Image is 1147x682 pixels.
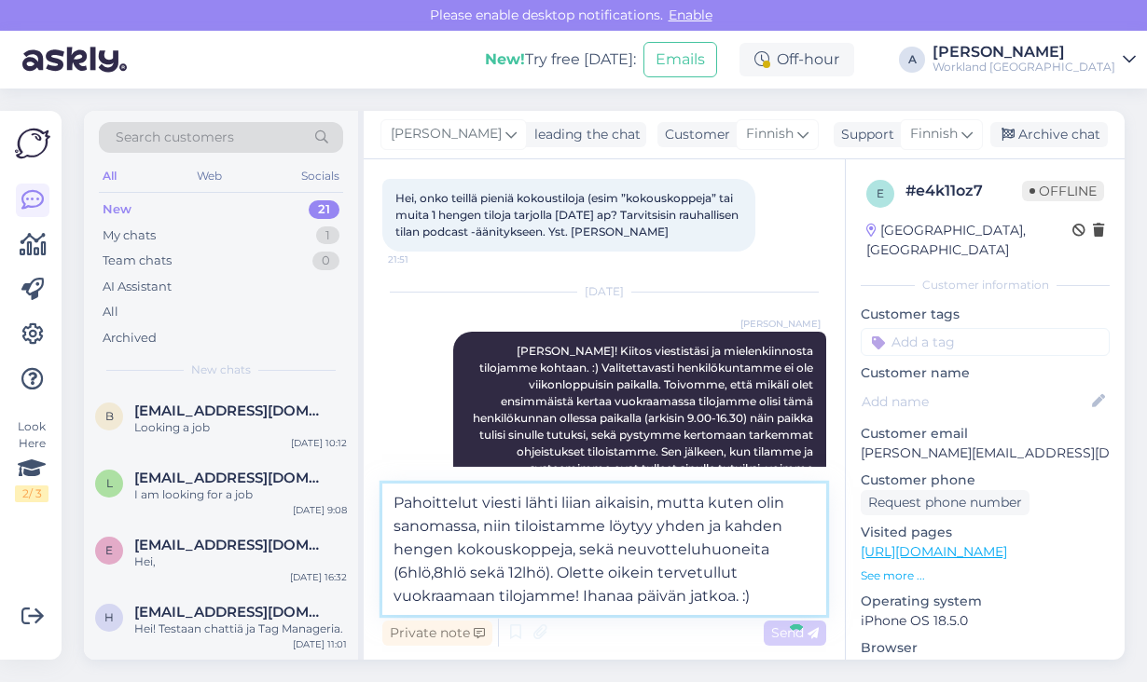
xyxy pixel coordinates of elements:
div: [PERSON_NAME] [933,45,1115,60]
p: Browser [861,638,1110,658]
p: Operating system [861,592,1110,611]
div: Team chats [103,252,172,270]
div: [DATE] 9:08 [293,503,347,517]
p: [PERSON_NAME][EMAIL_ADDRESS][DOMAIN_NAME] [861,443,1110,463]
div: 0 [312,252,339,270]
span: Offline [1022,181,1104,201]
span: [PERSON_NAME]! Kiitos viestistäsi ja mielenkiinnosta tilojamme kohtaan. :) Valitettavasti henkilö... [471,344,816,525]
div: Customer information [861,277,1110,293]
div: All [103,303,118,321]
div: My chats [103,226,156,245]
span: Finnish [746,124,794,144]
span: New chats [191,361,251,378]
input: Add a tag [861,328,1110,356]
div: # e4k11oz7 [905,180,1022,202]
div: [DATE] [382,283,826,300]
div: 2 / 3 [15,485,48,502]
p: Customer email [861,424,1110,443]
div: Off-hour [739,43,854,76]
div: Customer [657,125,730,144]
span: e [105,543,113,557]
div: leading the chat [527,125,641,144]
p: See more ... [861,567,1110,584]
div: Support [834,125,894,144]
div: Workland [GEOGRAPHIC_DATA] [933,60,1115,75]
div: Hei! Testaan chattiä ja Tag Manageria. [134,621,347,637]
div: Archived [103,329,157,348]
div: Try free [DATE]: [485,48,636,71]
span: [PERSON_NAME] [391,124,502,144]
span: l [106,476,113,490]
span: [PERSON_NAME] [740,317,821,331]
div: [GEOGRAPHIC_DATA], [GEOGRAPHIC_DATA] [866,221,1072,260]
p: Customer name [861,363,1110,383]
div: [DATE] 10:12 [291,436,347,450]
span: basqueznorbertojr@gmail.com [134,402,328,419]
a: [PERSON_NAME]Workland [GEOGRAPHIC_DATA] [933,45,1136,75]
div: [DATE] 11:01 [293,637,347,651]
p: iPhone OS 18.5.0 [861,611,1110,631]
div: I am looking for a job [134,486,347,503]
span: leyikuneshetu2007@gmail.com [134,470,328,486]
p: Visited pages [861,523,1110,542]
button: Emails [643,42,717,77]
b: New! [485,50,525,68]
div: Looking a job [134,419,347,436]
div: Socials [297,164,343,188]
div: [DATE] 16:32 [290,570,347,584]
span: ellen.tahkola@pitala.fi [134,537,328,553]
span: h [104,610,114,624]
input: Add name [862,391,1088,412]
span: Finnish [910,124,958,144]
div: 21 [309,200,339,219]
span: Search customers [116,128,234,147]
div: 1 [316,226,339,245]
div: Web [193,164,226,188]
span: 21:51 [388,252,458,266]
img: Askly Logo [15,126,50,161]
div: AI Assistant [103,278,172,296]
div: Archive chat [990,122,1108,147]
p: Safari 386.3.809454442 [861,658,1110,677]
div: Look Here [15,418,48,502]
div: Hei, [134,553,347,570]
div: New [103,200,131,219]
span: Enable [663,7,718,23]
span: b [105,409,114,423]
div: A [899,47,925,73]
p: Customer tags [861,305,1110,324]
p: Customer phone [861,471,1110,490]
span: hanna@kamu.digital [134,604,328,621]
div: Request phone number [861,490,1030,515]
div: All [99,164,120,188]
span: e [877,186,884,200]
a: [URL][DOMAIN_NAME] [861,543,1007,560]
span: Hei, onko teillä pieniä kokoustiloja (esim ”kokouskoppeja” tai muita 1 hengen tiloja tarjolla [DA... [395,191,741,239]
